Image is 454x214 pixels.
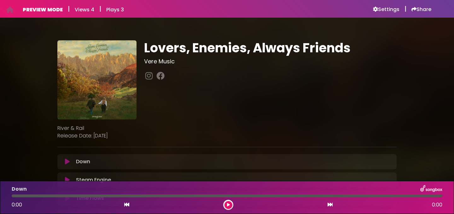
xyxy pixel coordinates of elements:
h5: | [405,5,406,13]
img: QAIJ4b1YRNqE1CJKflX9 [57,40,137,119]
h3: Vere Music [144,58,397,65]
h6: Plays 3 [106,7,124,13]
p: River & Rail [57,124,397,132]
p: Down [12,185,27,193]
h6: PREVIEW MODE [23,7,63,13]
img: songbox-logo-white.png [420,185,442,193]
a: Settings [373,6,399,13]
h5: | [68,5,70,13]
span: 0:00 [432,201,442,209]
h5: | [99,5,101,13]
p: Release Date: [DATE] [57,132,397,140]
h1: Lovers, Enemies, Always Friends [144,40,397,55]
a: Share [411,6,431,13]
span: 0:00 [12,201,22,208]
p: Steam Engine [76,176,111,184]
p: Down [76,158,90,165]
h6: Views 4 [75,7,94,13]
